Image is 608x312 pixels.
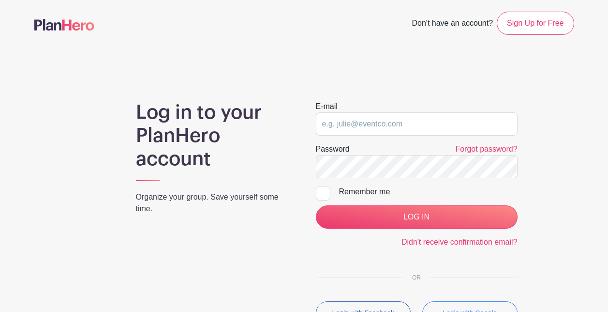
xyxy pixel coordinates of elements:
[339,186,518,198] div: Remember me
[316,101,338,112] label: E-mail
[404,274,429,281] span: OR
[136,191,293,215] p: Organize your group. Save yourself some time.
[316,205,518,229] input: LOG IN
[401,238,518,246] a: Didn't receive confirmation email?
[497,12,574,35] a: Sign Up for Free
[316,143,350,155] label: Password
[34,19,94,31] img: logo-507f7623f17ff9eddc593b1ce0a138ce2505c220e1c5a4e2b4648c50719b7d32.svg
[136,101,293,171] h1: Log in to your PlanHero account
[316,112,518,136] input: e.g. julie@eventco.com
[412,14,493,35] span: Don't have an account?
[455,145,517,153] a: Forgot password?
